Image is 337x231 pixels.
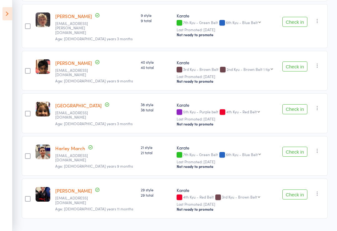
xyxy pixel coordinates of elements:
div: 2nd Kyu - Brown Belt 1 tip [227,67,270,71]
a: [PERSON_NAME] [55,13,92,19]
img: image1658382910.png [36,12,50,27]
a: [PERSON_NAME] [55,60,92,66]
div: 5th Kyu - Purple belt [177,110,276,115]
span: Age: [DEMOGRAPHIC_DATA] years 3 months [55,121,133,126]
span: 38 total [141,107,172,112]
div: Karate [177,12,276,19]
button: Check in [282,189,307,199]
small: Jacemarch@yahoo.com.au [55,153,96,162]
a: [PERSON_NAME] [55,187,92,194]
div: Not ready to promote [177,79,276,84]
span: Age: [DEMOGRAPHIC_DATA] years 9 months [55,78,133,83]
small: Last Promoted: [DATE] [177,117,276,121]
div: 4th Kyu - Red Belt [177,195,276,200]
img: image1583734041.png [36,102,50,116]
img: image1582610051.png [36,59,50,74]
img: image1697091842.png [36,145,50,159]
div: Not ready to promote [177,164,276,169]
span: 9 style [141,12,172,18]
span: 29 style [141,187,172,192]
button: Check in [282,17,307,27]
div: 7th Kyu - Green Belt [177,152,276,158]
img: image1743987890.png [36,187,50,202]
small: Last Promoted: [DATE] [177,27,276,32]
small: nina_mills@outlook.com [55,196,96,205]
span: 21 total [141,150,172,155]
button: Check in [282,61,307,71]
button: Check in [282,147,307,157]
div: Karate [177,187,276,193]
small: mlake@outlook.com.au [55,111,96,120]
div: 7th Kyu - Green Belt [177,20,276,26]
div: 6th Kyu - Blue Belt [226,152,258,156]
span: 9 total [141,18,172,23]
span: 29 total [141,192,172,198]
div: Not ready to promote [177,121,276,126]
small: Last Promoted: [DATE] [177,74,276,79]
div: Karate [177,145,276,151]
small: kariyawasam_champika@yahoo.com.au [55,68,96,77]
a: [GEOGRAPHIC_DATA] [55,102,102,109]
span: Age: [DEMOGRAPHIC_DATA] years 3 months [55,36,133,41]
div: Not ready to promote [177,207,276,212]
span: 38 style [141,102,172,107]
div: Karate [177,59,276,66]
div: Karate [177,102,276,108]
span: 40 style [141,59,172,65]
a: Harley March [55,145,85,151]
small: Last Promoted: [DATE] [177,160,276,164]
small: the.howard.union@gmail.com [55,21,96,35]
button: Check in [282,104,307,114]
div: 3rd Kyu - Brown Belt [177,67,276,72]
div: 3rd Kyu - Brown Belt [222,195,257,199]
small: Last Promoted: [DATE] [177,202,276,206]
span: Age: [DEMOGRAPHIC_DATA] years 9 months [55,163,133,169]
span: 40 total [141,65,172,70]
div: 6th Kyu - Blue Belt [226,20,258,24]
span: Age: [DEMOGRAPHIC_DATA] years 11 months [55,206,133,211]
div: Not ready to promote [177,32,276,37]
div: 4th Kyu - Red Belt [226,110,257,114]
span: 21 style [141,145,172,150]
